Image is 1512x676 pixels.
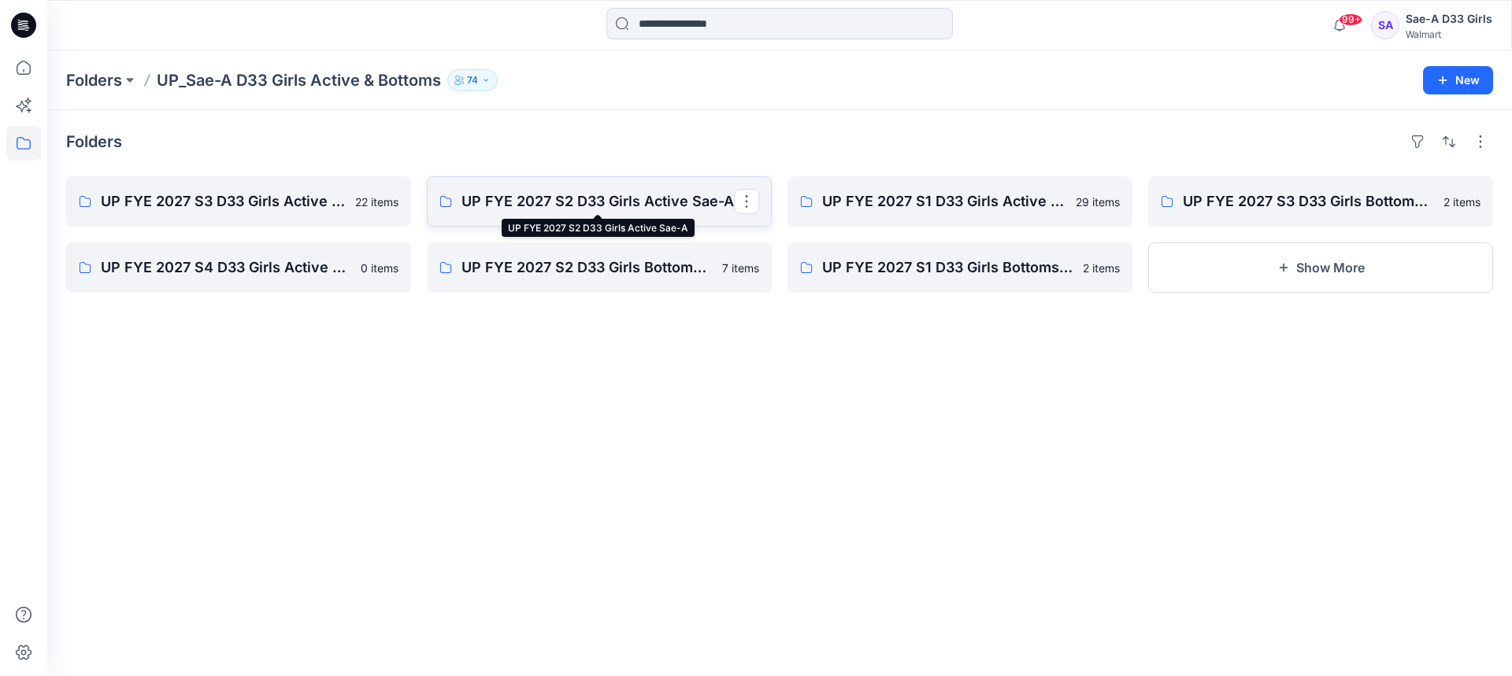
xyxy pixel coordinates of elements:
[467,72,478,89] p: 74
[66,176,411,227] a: UP FYE 2027 S3 D33 Girls Active Sae-A22 items
[1183,190,1434,212] p: UP FYE 2027 S3 D33 Girls Bottoms Sae-A
[101,190,346,212] p: UP FYE 2027 S3 D33 Girls Active Sae-A
[101,257,351,279] p: UP FYE 2027 S4 D33 Girls Active Sae-A
[461,190,734,212] p: UP FYE 2027 S2 D33 Girls Active Sae-A
[1076,194,1120,210] p: 29 items
[1339,13,1362,26] span: 99+
[787,176,1132,227] a: UP FYE 2027 S1 D33 Girls Active Sae-A29 items
[1406,9,1492,28] div: Sae-A D33 Girls
[461,257,713,279] p: UP FYE 2027 S2 D33 Girls Bottoms Sae-A
[66,69,122,91] a: Folders
[1443,194,1480,210] p: 2 items
[447,69,498,91] button: 74
[722,260,759,276] p: 7 items
[355,194,398,210] p: 22 items
[1148,242,1493,293] button: Show More
[1083,260,1120,276] p: 2 items
[822,257,1073,279] p: UP FYE 2027 S1 D33 Girls Bottoms Sae-A
[427,176,772,227] a: UP FYE 2027 S2 D33 Girls Active Sae-A
[361,260,398,276] p: 0 items
[1423,66,1493,94] button: New
[1406,28,1492,40] div: Walmart
[66,132,122,151] h4: Folders
[1371,11,1399,39] div: SA
[1148,176,1493,227] a: UP FYE 2027 S3 D33 Girls Bottoms Sae-A2 items
[427,242,772,293] a: UP FYE 2027 S2 D33 Girls Bottoms Sae-A7 items
[157,69,441,91] p: UP_Sae-A D33 Girls Active & Bottoms
[822,190,1066,212] p: UP FYE 2027 S1 D33 Girls Active Sae-A
[787,242,1132,293] a: UP FYE 2027 S1 D33 Girls Bottoms Sae-A2 items
[66,242,411,293] a: UP FYE 2027 S4 D33 Girls Active Sae-A0 items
